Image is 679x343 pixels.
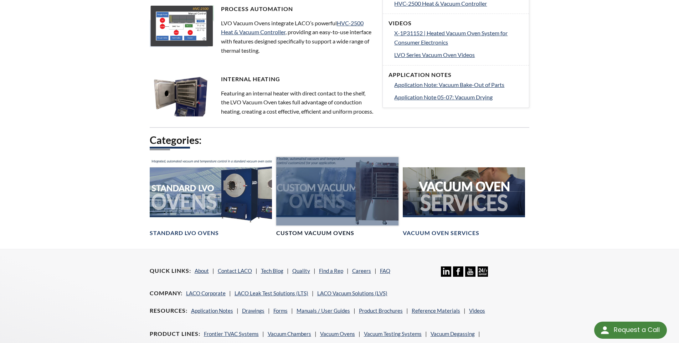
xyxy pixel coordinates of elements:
a: Videos [469,307,485,314]
a: Custom Vacuum Ovens headerCustom Vacuum Ovens [276,157,398,237]
span: LVO Series Vacuum Oven Videos [394,51,475,58]
a: Find a Rep [319,267,343,274]
img: LVO-4-shelves.jpg [150,76,221,118]
a: Application Notes [191,307,233,314]
h4: Process Automation [150,5,374,13]
a: About [195,267,209,274]
h4: Custom Vacuum Ovens [276,229,354,237]
a: Standard LVO Ovens headerStandard LVO Ovens [150,157,272,237]
h2: Categories: [150,134,530,147]
a: Forms [273,307,288,314]
p: LVO Vacuum Ovens integrate LACO’s powerful , providing an easy-to-use interface with features des... [150,19,374,55]
a: Vacuum Degassing [431,331,475,337]
a: LACO Corporate [186,290,226,296]
a: Vacuum Testing Systems [364,331,422,337]
a: X-1P31152 | Heated Vacuum Oven System for Consumer Electronics [394,28,523,47]
span: Application Note: Vacuum Bake-Out of Parts [394,81,504,88]
img: round button [599,324,611,336]
a: LVO Series Vacuum Oven Videos [394,50,523,59]
div: Request a Call [614,322,660,338]
div: Request a Call [594,322,667,339]
img: LVO-2500.jpg [150,5,221,47]
a: Frontier TVAC Systems [204,331,259,337]
a: Drawings [242,307,264,314]
a: Reference Materials [412,307,460,314]
span: Application Note 05-07: Vacuum Drying [394,94,493,100]
h4: Company [150,290,182,297]
a: Application Note 05-07: Vacuum Drying [394,93,523,102]
h4: Product Lines [150,330,200,338]
a: Tech Blog [261,267,283,274]
h4: Internal Heating [150,76,374,83]
img: 24/7 Support Icon [478,266,488,277]
h4: Resources [150,307,187,315]
h4: Standard LVO Ovens [150,229,219,237]
a: Application Note: Vacuum Bake-Out of Parts [394,80,523,89]
p: Featuring an internal heater with direct contact to the shelf, the LVO Vacuum Oven takes full adv... [150,89,374,116]
h4: Quick Links [150,267,191,275]
span: X-1P31152 | Heated Vacuum Oven System for Consumer Electronics [394,30,508,46]
a: Manuals / User Guides [297,307,350,314]
h4: Application Notes [389,71,523,79]
a: LACO Vacuum Solutions (LVS) [317,290,387,296]
h4: Videos [389,20,523,27]
a: Careers [352,267,371,274]
a: Vacuum Oven Service headerVacuum Oven Services [403,157,525,237]
a: LACO Leak Test Solutions (LTS) [235,290,308,296]
a: Product Brochures [359,307,403,314]
a: Vacuum Ovens [320,331,355,337]
a: Contact LACO [218,267,252,274]
a: Vacuum Chambers [268,331,311,337]
a: Quality [292,267,310,274]
h4: Vacuum Oven Services [403,229,479,237]
a: FAQ [380,267,390,274]
a: 24/7 Support [478,271,488,278]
